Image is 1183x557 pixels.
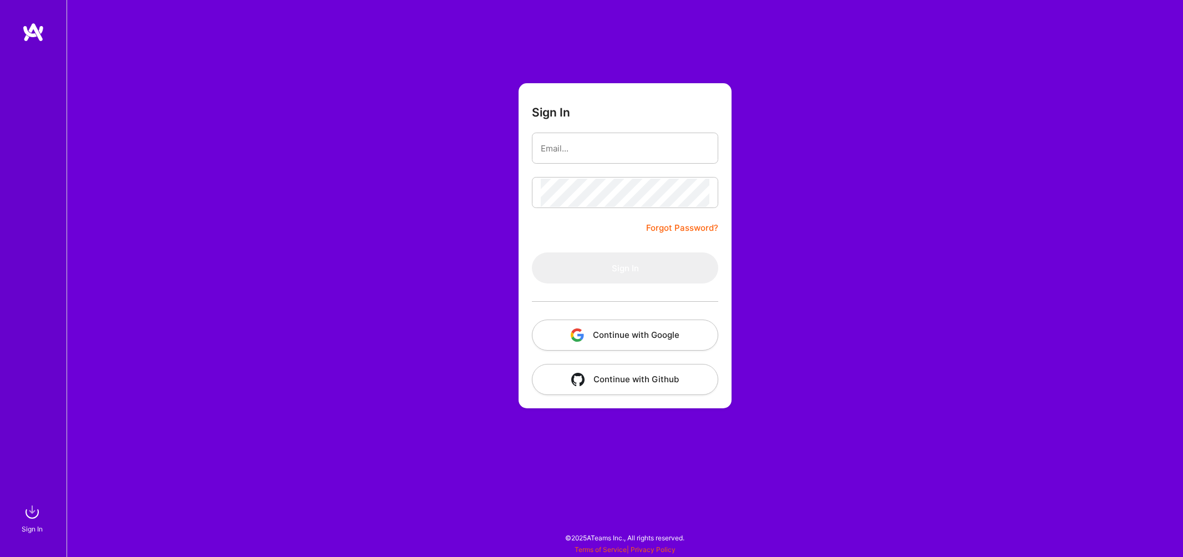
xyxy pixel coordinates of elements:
[575,545,627,554] a: Terms of Service
[23,501,43,535] a: sign inSign In
[67,524,1183,551] div: © 2025 ATeams Inc., All rights reserved.
[575,545,676,554] span: |
[22,22,44,42] img: logo
[646,221,718,235] a: Forgot Password?
[532,320,718,351] button: Continue with Google
[22,523,43,535] div: Sign In
[631,545,676,554] a: Privacy Policy
[21,501,43,523] img: sign in
[532,364,718,395] button: Continue with Github
[541,134,709,163] input: Email...
[571,373,585,386] img: icon
[532,105,570,119] h3: Sign In
[571,328,584,342] img: icon
[532,252,718,283] button: Sign In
